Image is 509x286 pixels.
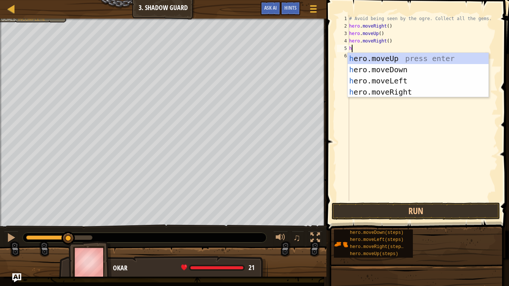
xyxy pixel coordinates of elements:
[337,52,349,60] div: 6
[4,231,19,246] button: Ctrl + P: Pause
[69,241,112,283] img: thang_avatar_frame.png
[260,1,281,15] button: Ask AI
[350,237,404,242] span: hero.moveLeft(steps)
[249,263,255,272] span: 21
[337,22,349,30] div: 2
[113,263,260,273] div: Okar
[337,15,349,22] div: 1
[292,231,304,246] button: ♫
[332,203,500,220] button: Run
[293,232,301,243] span: ♫
[264,4,277,11] span: Ask AI
[308,231,323,246] button: Toggle fullscreen
[337,30,349,37] div: 3
[181,264,255,271] div: health: 21 / 21
[12,273,21,282] button: Ask AI
[334,237,348,251] img: portrait.png
[337,37,349,45] div: 4
[350,244,406,250] span: hero.moveRight(steps)
[284,4,297,11] span: Hints
[337,45,349,52] div: 5
[273,231,288,246] button: Adjust volume
[304,1,323,19] button: Show game menu
[350,230,404,235] span: hero.moveDown(steps)
[350,251,398,257] span: hero.moveUp(steps)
